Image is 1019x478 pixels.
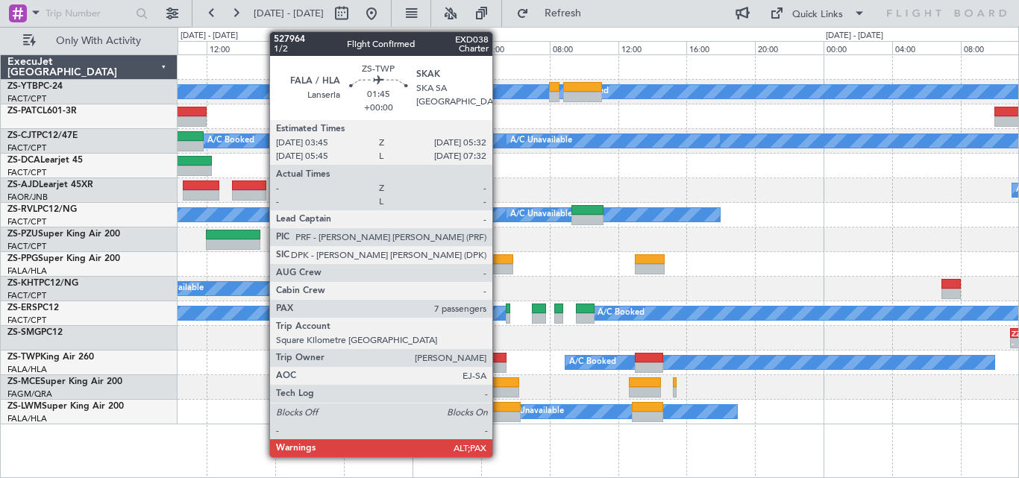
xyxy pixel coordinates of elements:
a: ZS-AJDLearjet 45XR [7,180,93,189]
a: ZS-YTBPC-24 [7,82,63,91]
div: 20:00 [755,41,824,54]
a: ZS-PATCL601-3R [7,107,77,116]
div: A/C Booked [569,351,616,374]
div: 00:00 [413,41,481,54]
a: FACT/CPT [7,142,46,154]
a: ZS-KHTPC12/NG [7,279,78,288]
span: ZS-PAT [7,107,37,116]
a: FALA/HLA [7,413,47,424]
div: A/C Booked [207,130,254,152]
a: FACT/CPT [7,93,46,104]
span: ZS-TWP [7,353,40,362]
a: FAOR/JNB [7,192,48,203]
a: FACT/CPT [7,290,46,301]
div: 16:00 [275,41,344,54]
span: Refresh [532,8,595,19]
div: 04:00 [892,41,961,54]
div: 12:00 [618,41,687,54]
div: 12:00 [207,41,275,54]
span: ZS-CJT [7,131,37,140]
a: FALA/HLA [7,265,47,277]
span: Only With Activity [39,36,157,46]
a: FACT/CPT [7,241,46,252]
button: Only With Activity [16,29,162,53]
a: FALA/HLA [7,364,47,375]
div: A/C Unavailable [510,204,572,226]
a: ZS-SMGPC12 [7,328,63,337]
a: FACT/CPT [7,315,46,326]
span: ZS-MCE [7,377,40,386]
a: ZS-TWPKing Air 260 [7,353,94,362]
div: [DATE] - [DATE] [181,30,238,43]
div: [DATE] - [DATE] [415,30,472,43]
input: Trip Number [46,2,131,25]
button: Quick Links [762,1,873,25]
a: FACT/CPT [7,167,46,178]
span: ZS-DCA [7,156,40,165]
a: ZS-PPGSuper King Air 200 [7,254,120,263]
div: 00:00 [824,41,892,54]
div: A/C Unavailable [502,400,564,423]
div: 16:00 [686,41,755,54]
a: ZS-ERSPC12 [7,304,59,312]
div: A/C Booked [598,302,645,324]
span: ZS-LWM [7,402,42,411]
span: ZS-PZU [7,230,38,239]
span: ZS-AJD [7,180,39,189]
span: ZS-PPG [7,254,38,263]
a: ZS-CJTPC12/47E [7,131,78,140]
span: ZS-ERS [7,304,37,312]
button: Refresh [509,1,599,25]
div: 20:00 [344,41,413,54]
a: ZS-DCALearjet 45 [7,156,83,165]
span: ZS-RVL [7,205,37,214]
div: 08:00 [550,41,618,54]
div: A/C Unavailable [510,130,572,152]
div: Quick Links [792,7,843,22]
span: ZS-YTB [7,82,38,91]
div: [DATE] - [DATE] [826,30,883,43]
span: ZS-SMG [7,328,41,337]
a: ZS-RVLPC12/NG [7,205,77,214]
a: FAGM/QRA [7,389,52,400]
a: ZS-PZUSuper King Air 200 [7,230,120,239]
span: [DATE] - [DATE] [254,7,324,20]
a: FACT/CPT [7,216,46,227]
a: ZS-MCESuper King Air 200 [7,377,122,386]
a: ZS-LWMSuper King Air 200 [7,402,124,411]
div: 04:00 [481,41,550,54]
span: ZS-KHT [7,279,39,288]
